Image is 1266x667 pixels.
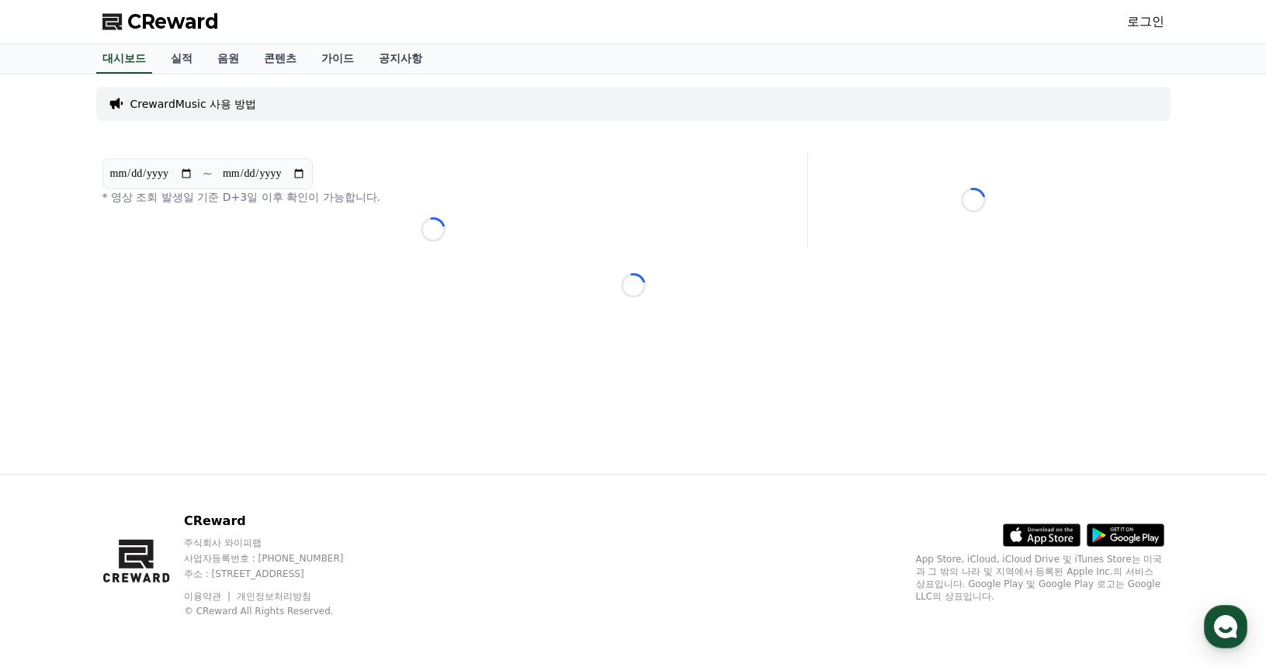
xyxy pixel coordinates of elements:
[127,9,219,34] span: CReward
[158,44,205,74] a: 실적
[184,512,373,530] p: CReward
[184,605,373,617] p: © CReward All Rights Reserved.
[237,591,311,602] a: 개인정보처리방침
[184,568,373,580] p: 주소 : [STREET_ADDRESS]
[96,44,152,74] a: 대시보드
[251,44,309,74] a: 콘텐츠
[130,96,257,112] a: CrewardMusic 사용 방법
[309,44,366,74] a: 가이드
[916,553,1164,603] p: App Store, iCloud, iCloud Drive 및 iTunes Store는 미국과 그 밖의 나라 및 지역에서 등록된 Apple Inc.의 서비스 상표입니다. Goo...
[184,591,233,602] a: 이용약관
[184,537,373,549] p: 주식회사 와이피랩
[184,552,373,565] p: 사업자등록번호 : [PHONE_NUMBER]
[102,9,219,34] a: CReward
[102,189,764,205] p: * 영상 조회 발생일 기준 D+3일 이후 확인이 가능합니다.
[1127,12,1164,31] a: 로그인
[366,44,435,74] a: 공지사항
[205,44,251,74] a: 음원
[203,164,213,183] p: ~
